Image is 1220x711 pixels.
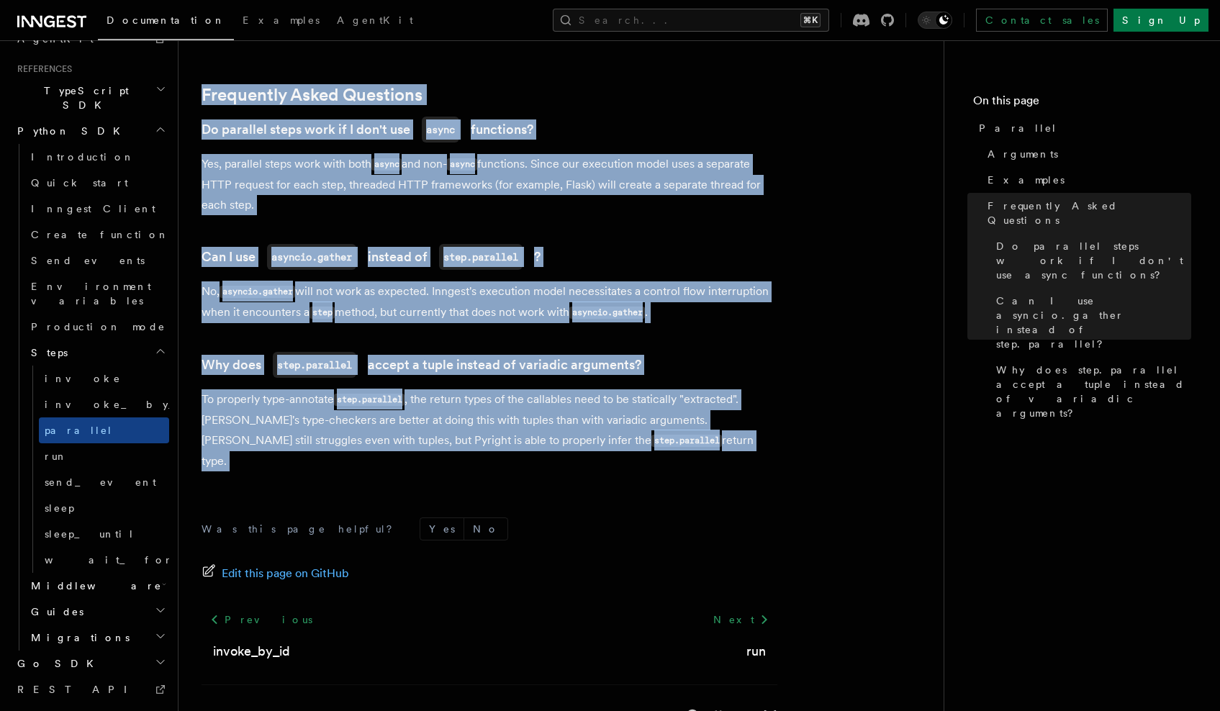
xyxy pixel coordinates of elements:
[39,495,169,521] a: sleep
[12,118,169,144] button: Python SDK
[973,115,1191,141] a: Parallel
[31,151,135,163] span: Introduction
[25,573,169,599] button: Middleware
[25,196,169,222] a: Inngest Client
[25,248,169,273] a: Send events
[202,352,641,378] a: Why doesstep.parallelaccept a tuple instead of variadic arguments?
[202,522,402,536] p: Was this page helpful?
[45,502,74,514] span: sleep
[25,625,169,651] button: Migrations
[25,144,169,170] a: Introduction
[447,158,477,171] code: async
[45,450,68,462] span: run
[39,547,169,573] a: wait_for_event
[996,363,1191,420] span: Why does step.parallel accept a tuple instead of variadic arguments?
[17,684,140,695] span: REST API
[45,425,113,436] span: parallel
[982,167,1191,193] a: Examples
[202,389,777,471] p: To properly type-annotate , the return types of the callables need to be statically "extracted". ...
[31,255,145,266] span: Send events
[98,4,234,40] a: Documentation
[973,92,1191,115] h4: On this page
[45,373,121,384] span: invoke
[996,294,1191,351] span: Can I use asyncio.gather instead of step.parallel?
[651,435,722,447] code: step.parallel
[309,307,335,319] code: step
[990,357,1191,426] a: Why does step.parallel accept a tuple instead of variadic arguments?
[202,563,349,584] a: Edit this page on GitHub
[12,63,72,75] span: References
[25,273,169,314] a: Environment variables
[45,554,254,566] span: wait_for_event
[569,307,645,319] code: asyncio.gather
[979,121,1057,135] span: Parallel
[12,124,129,138] span: Python SDK
[12,144,169,651] div: Python SDK
[800,13,821,27] kbd: ⌘K
[39,521,169,547] a: sleep_until
[746,641,766,661] a: run
[45,399,213,410] span: invoke_by_id
[31,177,128,189] span: Quick start
[220,286,295,298] code: asyncio.gather
[988,199,1191,227] span: Frequently Asked Questions
[439,244,523,270] code: step.parallel
[243,14,320,26] span: Examples
[202,607,320,633] a: Previous
[976,9,1108,32] a: Contact sales
[996,239,1191,282] span: Do parallel steps work if I don't use async functions?
[553,9,829,32] button: Search...⌘K
[12,83,155,112] span: TypeScript SDK
[25,340,169,366] button: Steps
[202,281,777,323] p: No, will not work as expected. Inngest's execution model necessitates a control flow interruption...
[107,14,225,26] span: Documentation
[25,366,169,573] div: Steps
[31,203,155,214] span: Inngest Client
[371,158,402,171] code: async
[1113,9,1208,32] a: Sign Up
[918,12,952,29] button: Toggle dark mode
[705,607,777,633] a: Next
[25,314,169,340] a: Production mode
[45,528,135,540] span: sleep_until
[213,641,290,661] a: invoke_by_id
[202,85,423,105] a: Frequently Asked Questions
[988,173,1065,187] span: Examples
[420,518,464,540] button: Yes
[25,579,162,593] span: Middleware
[337,14,413,26] span: AgentKit
[202,154,777,215] p: Yes, parallel steps work with both and non- functions. Since our execution model uses a separate ...
[273,352,356,378] code: step.parallel
[31,229,169,240] span: Create function
[988,147,1058,161] span: Arguments
[12,676,169,702] a: REST API
[25,604,83,619] span: Guides
[982,141,1191,167] a: Arguments
[990,288,1191,357] a: Can I use asyncio.gather instead of step.parallel?
[234,4,328,39] a: Examples
[328,4,422,39] a: AgentKit
[464,518,507,540] button: No
[334,394,405,406] code: step.parallel
[45,476,156,488] span: send_event
[222,563,349,584] span: Edit this page on GitHub
[982,193,1191,233] a: Frequently Asked Questions
[25,345,68,360] span: Steps
[25,222,169,248] a: Create function
[422,117,459,142] code: async
[267,244,356,270] code: asyncio.gather
[39,391,169,417] a: invoke_by_id
[12,78,169,118] button: TypeScript SDK
[25,630,130,645] span: Migrations
[25,170,169,196] a: Quick start
[31,281,151,307] span: Environment variables
[990,233,1191,288] a: Do parallel steps work if I don't use async functions?
[12,656,102,671] span: Go SDK
[25,599,169,625] button: Guides
[39,417,169,443] a: parallel
[202,117,533,142] a: Do parallel steps work if I don't useasyncfunctions?
[202,244,541,270] a: Can I useasyncio.gatherinstead ofstep.parallel?
[12,651,169,676] button: Go SDK
[39,366,169,391] a: invoke
[39,469,169,495] a: send_event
